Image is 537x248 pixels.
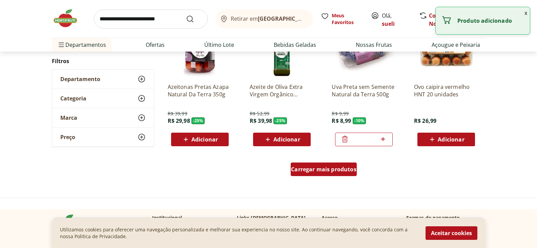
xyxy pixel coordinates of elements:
[414,83,478,98] a: Ovo caipira vermelho HNT 20 unidades
[57,37,65,53] button: Menu
[171,133,229,146] button: Adicionar
[356,41,392,49] a: Nossas Frutas
[321,12,363,26] a: Meus Favoritos
[332,83,396,98] a: Uva Preta sem Semente Natural da Terra 500g
[382,20,395,27] a: sueli
[237,214,306,221] p: Links [DEMOGRAPHIC_DATA]
[152,214,182,221] p: Institucional
[274,41,316,49] a: Bebidas Geladas
[57,37,106,53] span: Departamentos
[52,8,86,28] img: Hortifruti
[94,9,208,28] input: search
[186,15,202,23] button: Submit Search
[52,128,154,147] button: Preço
[438,137,464,142] span: Adicionar
[60,95,86,102] span: Categoria
[60,114,77,121] span: Marca
[273,137,300,142] span: Adicionar
[522,7,530,19] button: Fechar notificação
[258,15,372,22] b: [GEOGRAPHIC_DATA]/[GEOGRAPHIC_DATA]
[457,17,524,24] p: Produto adicionado
[204,41,234,49] a: Último Lote
[291,167,356,172] span: Carregar mais produtos
[52,89,154,108] button: Categoria
[250,110,269,117] span: R$ 52,99
[332,117,351,125] span: R$ 8,99
[322,214,338,221] p: Acesso
[216,9,313,28] button: Retirar em[GEOGRAPHIC_DATA]/[GEOGRAPHIC_DATA]
[60,76,100,82] span: Departamento
[291,163,357,179] a: Carregar mais produtos
[432,41,480,49] a: Açougue e Peixaria
[191,137,218,142] span: Adicionar
[353,117,366,124] span: - 10 %
[52,214,86,235] img: Hortifruti
[191,117,205,124] span: - 25 %
[52,108,154,127] button: Marca
[417,133,475,146] button: Adicionar
[146,41,165,49] a: Ofertas
[52,70,154,89] button: Departamento
[231,16,306,22] span: Retirar em
[52,54,154,68] h2: Filtros
[273,117,287,124] span: - 25 %
[60,134,75,140] span: Preço
[168,117,190,125] span: R$ 29,98
[250,117,272,125] span: R$ 39,98
[429,12,461,27] a: Comprar Novamente
[332,12,363,26] span: Meus Favoritos
[406,214,486,221] p: Formas de pagamento
[253,133,311,146] button: Adicionar
[382,12,412,28] span: Olá,
[60,226,417,240] p: Utilizamos cookies para oferecer uma navegação personalizada e melhorar sua experiencia no nosso ...
[250,83,314,98] a: Azeite de Oliva Extra Virgem Orgânico Natural da Terra 500ml
[168,110,187,117] span: R$ 39,99
[332,110,349,117] span: R$ 9,99
[426,226,477,240] button: Aceitar cookies
[414,117,436,125] span: R$ 26,99
[168,83,232,98] a: Azeitonas Pretas Azapa Natural Da Terra 350g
